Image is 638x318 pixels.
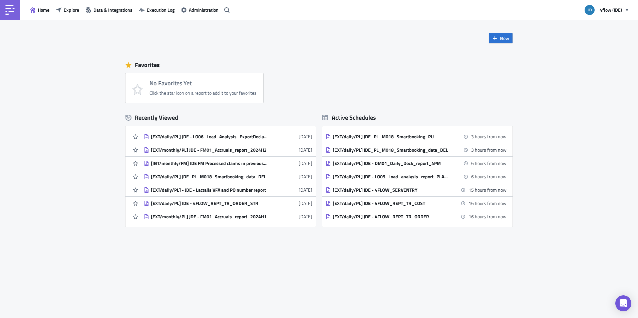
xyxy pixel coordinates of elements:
[489,33,513,43] button: New
[600,6,622,13] span: 4flow (JDE)
[333,187,449,193] div: [EXT/daily/PL] JDE - 4FLOW_SERVENTRY
[299,133,312,140] time: 2025-09-01T12:03:04Z
[326,130,507,143] a: [EXT/daily/PL] JDE_PL_M018_Smartbooking_PU3 hours from now
[299,160,312,167] time: 2025-08-01T05:54:57Z
[53,5,82,15] button: Explore
[144,143,312,156] a: [EXT/monthly/PL] JDE - FM01_Accruals_report_2024H2[DATE]
[144,197,312,210] a: [EXT/daily/PL] JDE - 4FLOW_REPT_TR_ORDER_STR[DATE]
[151,200,268,206] div: [EXT/daily/PL] JDE - 4FLOW_REPT_TR_ORDER_STR
[27,5,53,15] button: Home
[333,134,449,140] div: [EXT/daily/PL] JDE_PL_M018_Smartbooking_PU
[189,6,219,13] span: Administration
[125,113,316,123] div: Recently Viewed
[299,186,312,193] time: 2025-07-29T08:18:34Z
[151,214,268,220] div: [EXT/monthly/PL] JDE - FM01_Accruals_report_2024H1
[326,143,507,156] a: [EXT/daily/PL] JDE_PL_M018_Smartbooking_data_DEL3 hours from now
[149,80,257,87] h4: No Favorites Yet
[38,6,49,13] span: Home
[471,160,507,167] time: 2025-09-08 16:00
[333,160,449,166] div: [EXT/daily/PL] JDE - DM01_Daily_Dock_report_4PM
[326,170,507,183] a: [EXT/daily/PL] JDE - LO05_Load_analysis_report_PLANT_L0486 hours from now
[468,213,507,220] time: 2025-09-09 01:30
[468,200,507,207] time: 2025-09-09 01:15
[144,210,312,223] a: [EXT/monthly/PL] JDE - FM01_Accruals_report_2024H1[DATE]
[125,60,513,70] div: Favorites
[299,213,312,220] time: 2025-07-29T08:14:45Z
[468,186,507,193] time: 2025-09-09 01:00
[326,183,507,196] a: [EXT/daily/PL] JDE - 4FLOW_SERVENTRY15 hours from now
[93,6,132,13] span: Data & Integrations
[144,170,312,183] a: [EXT/daily/PL] JDE_PL_M018_Smartbooking_data_DEL[DATE]
[151,160,268,166] div: [INT/monthly/FM] JDE FM Processed claims in previous month
[299,146,312,153] time: 2025-09-01T07:20:56Z
[500,35,509,42] span: New
[178,5,222,15] button: Administration
[584,4,595,16] img: Avatar
[299,200,312,207] time: 2025-07-29T08:15:59Z
[5,5,15,15] img: PushMetrics
[326,210,507,223] a: [EXT/daily/PL] JDE - 4FLOW_REPT_TR_ORDER16 hours from now
[471,133,507,140] time: 2025-09-08 12:15
[136,5,178,15] button: Execution Log
[299,173,312,180] time: 2025-07-29T08:22:19Z
[333,214,449,220] div: [EXT/daily/PL] JDE - 4FLOW_REPT_TR_ORDER
[326,157,507,170] a: [EXT/daily/PL] JDE - DM01_Daily_Dock_report_4PM6 hours from now
[144,130,312,143] a: [EXT/daily/PL] JDE - LO06_Load_Analysis_ExportDeclaration_L143[DATE]
[471,146,507,153] time: 2025-09-08 12:30
[333,200,449,206] div: [EXT/daily/PL] JDE - 4FLOW_REPT_TR_COST
[151,134,268,140] div: [EXT/daily/PL] JDE - LO06_Load_Analysis_ExportDeclaration_L143
[151,174,268,180] div: [EXT/daily/PL] JDE_PL_M018_Smartbooking_data_DEL
[64,6,79,13] span: Explore
[149,90,257,96] div: Click the star icon on a report to add it to your favorites
[151,147,268,153] div: [EXT/monthly/PL] JDE - FM01_Accruals_report_2024H2
[333,174,449,180] div: [EXT/daily/PL] JDE - LO05_Load_analysis_report_PLANT_L048
[471,173,507,180] time: 2025-09-08 16:00
[322,114,376,121] div: Active Schedules
[147,6,175,13] span: Execution Log
[333,147,449,153] div: [EXT/daily/PL] JDE_PL_M018_Smartbooking_data_DEL
[82,5,136,15] button: Data & Integrations
[151,187,268,193] div: [EXT/daily/PL] - JDE - Lactalis VFA and PO number report
[144,183,312,196] a: [EXT/daily/PL] - JDE - Lactalis VFA and PO number report[DATE]
[615,295,631,311] div: Open Intercom Messenger
[326,197,507,210] a: [EXT/daily/PL] JDE - 4FLOW_REPT_TR_COST16 hours from now
[581,3,633,17] button: 4flow (JDE)
[144,157,312,170] a: [INT/monthly/FM] JDE FM Processed claims in previous month[DATE]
